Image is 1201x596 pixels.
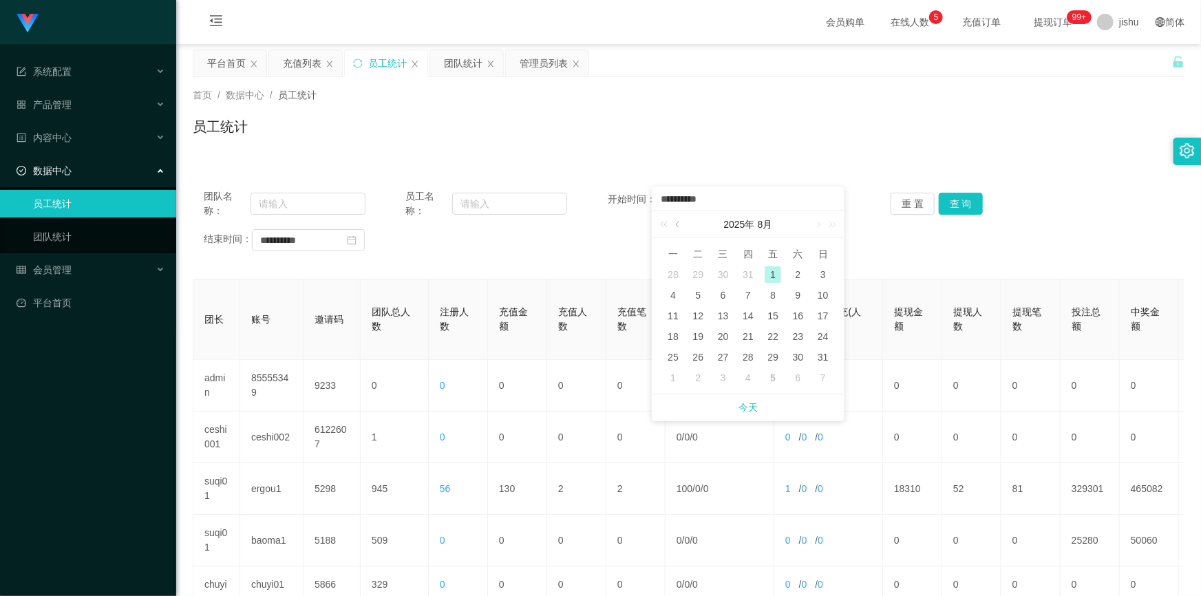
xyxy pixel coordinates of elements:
[547,412,606,463] td: 0
[815,266,831,283] div: 3
[488,515,547,566] td: 0
[250,60,258,68] i: 图标: close
[1180,143,1195,158] i: 图标: setting
[736,244,761,264] th: 周四
[304,360,361,412] td: 9233
[765,370,781,386] div: 5
[572,60,580,68] i: 图标: close
[711,326,736,347] td: 2025年8月20日
[761,248,785,260] span: 五
[736,306,761,326] td: 2025年8月14日
[761,326,785,347] td: 2025年8月22日
[1172,56,1184,68] i: 图标: unlock
[736,326,761,347] td: 2025年8月21日
[665,308,681,324] div: 11
[715,328,732,345] div: 20
[304,463,361,515] td: 5298
[738,394,758,421] a: 今天
[685,326,710,347] td: 2025年8月19日
[790,266,807,283] div: 2
[703,483,709,494] span: 0
[1131,306,1160,332] span: 中奖金额
[711,347,736,368] td: 2025年8月27日
[361,360,429,412] td: 0
[193,360,240,412] td: admin
[761,244,785,264] th: 周五
[270,89,273,100] span: /
[790,370,807,386] div: 6
[818,483,823,494] span: 0
[942,360,1001,412] td: 0
[790,349,807,365] div: 30
[499,306,528,332] span: 充值金额
[677,432,682,443] span: 0
[17,99,72,110] span: 产品管理
[17,265,26,275] i: 图标: table
[661,306,685,326] td: 2025年8月11日
[740,349,756,365] div: 28
[353,58,363,68] i: 图标: sync
[361,515,429,566] td: 509
[677,483,692,494] span: 100
[711,248,736,260] span: 三
[617,306,646,332] span: 充值笔数
[665,287,681,304] div: 4
[440,483,451,494] span: 56
[736,264,761,285] td: 2025年7月31日
[661,326,685,347] td: 2025年8月18日
[440,432,445,443] span: 0
[661,347,685,368] td: 2025年8月25日
[802,535,807,546] span: 0
[1072,306,1101,332] span: 投注总额
[953,306,982,332] span: 提现人数
[685,579,690,590] span: 0
[685,347,710,368] td: 2025年8月26日
[690,349,706,365] div: 26
[811,248,836,260] span: 日
[929,10,943,24] sup: 5
[606,463,666,515] td: 2
[1120,360,1179,412] td: 0
[711,285,736,306] td: 2025年8月6日
[811,264,836,285] td: 2025年8月3日
[811,306,836,326] td: 2025年8月17日
[1061,463,1120,515] td: 329301
[695,483,701,494] span: 0
[606,412,666,463] td: 0
[33,223,165,251] a: 团队统计
[204,189,251,218] span: 团队名称：
[774,463,883,515] td: / /
[488,412,547,463] td: 0
[1061,515,1120,566] td: 25280
[715,308,732,324] div: 13
[368,50,407,76] div: 员工统计
[790,328,807,345] div: 23
[790,308,807,324] div: 16
[811,285,836,306] td: 2025年8月10日
[774,515,883,566] td: / /
[193,1,240,45] i: 图标: menu-fold
[685,285,710,306] td: 2025年8月5日
[785,535,791,546] span: 0
[283,50,321,76] div: 充值列表
[711,244,736,264] th: 周三
[347,235,357,245] i: 图标: calendar
[406,189,453,218] span: 员工名称：
[1001,360,1061,412] td: 0
[1120,515,1179,566] td: 50060
[785,483,791,494] span: 1
[785,347,810,368] td: 2025年8月30日
[304,515,361,566] td: 5188
[372,306,410,332] span: 团队总人数
[802,483,807,494] span: 0
[811,347,836,368] td: 2025年8月31日
[1001,515,1061,566] td: 0
[811,326,836,347] td: 2025年8月24日
[488,463,547,515] td: 130
[821,211,839,238] a: 下一年 (Control键加右方向键)
[765,308,781,324] div: 15
[690,308,706,324] div: 12
[666,463,774,515] td: / /
[685,368,710,388] td: 2025年9月2日
[785,432,791,443] span: 0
